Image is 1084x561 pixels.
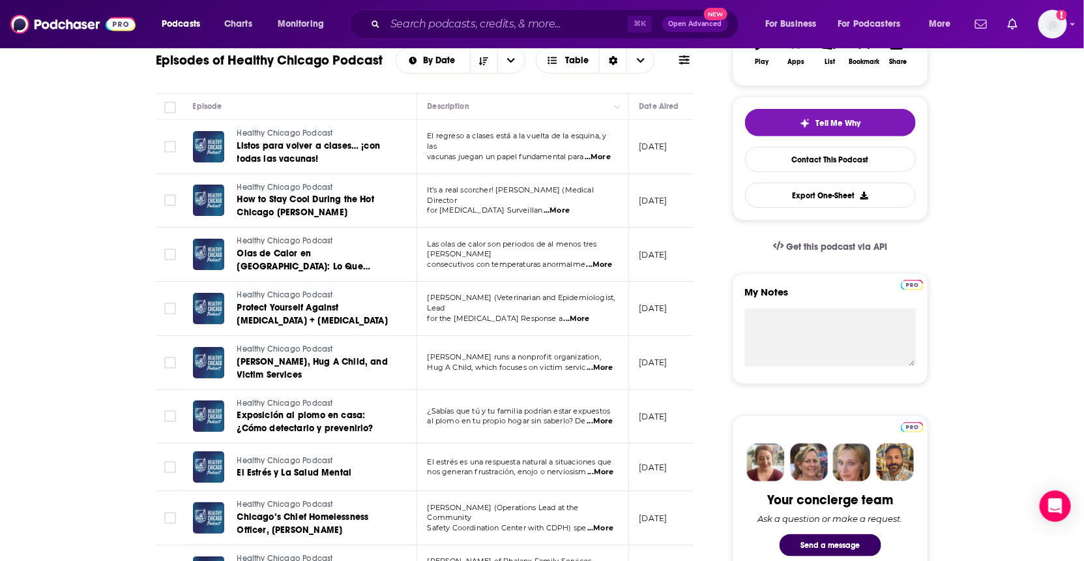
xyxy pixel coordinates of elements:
[237,344,394,356] a: Healthy Chicago Podcast
[1038,10,1067,38] img: User Profile
[237,128,394,140] a: Healthy Chicago Podcast
[428,131,607,151] span: El regreso a clases está a la vuelta de la esquina, y las
[668,21,722,27] span: Open Advanced
[428,293,615,312] span: [PERSON_NAME] (Veterinarian and Epidemiologist, Lead
[758,513,903,524] div: Ask a question or make a request.
[901,278,924,290] a: Pro website
[497,48,525,73] button: open menu
[587,467,613,478] span: ...More
[585,152,611,162] span: ...More
[164,410,176,422] span: Toggle select row
[237,344,333,354] span: Healthy Chicago Podcast
[662,16,728,32] button: Open AdvancedNew
[890,58,907,66] div: Share
[1040,491,1071,522] div: Open Intercom Messenger
[237,356,394,382] a: [PERSON_NAME], Hug A Child, and Victim Services
[237,301,394,327] a: Protect Yourself Against [MEDICAL_DATA] + [MEDICAL_DATA]
[237,410,374,434] span: Exposición al plomo en casa: ¿Cómo detectarlo y prevenirlo?
[786,241,887,252] span: Get this podcast via API
[767,492,893,508] div: Your concierge team
[423,56,460,65] span: By Date
[385,14,628,35] input: Search podcasts, credits, & more...
[237,140,381,164] span: Listos para volver a clases… ¡con todas las vacunas!
[237,466,392,479] a: El Estrés y La Salud Mental
[237,129,333,138] span: Healthy Chicago Podcast
[428,363,586,372] span: Hug A Child, which focuses on victim servic
[929,15,951,33] span: More
[610,99,626,115] button: Column Actions
[825,58,836,66] div: List
[164,249,176,260] span: Toggle select row
[278,15,324,33] span: Monitoring
[164,461,176,473] span: Toggle select row
[849,58,879,66] div: Bookmark
[237,183,333,192] span: Healthy Chicago Podcast
[704,8,727,20] span: New
[428,406,611,416] span: ¿Sabías que tú y tu familia podrían estar expuestos
[428,185,594,205] span: It’s a real scorcher! [PERSON_NAME] (Medical Director
[901,422,924,432] img: Podchaser Pro
[847,27,881,74] button: Bookmark
[237,140,394,166] a: Listos para volver a clases… ¡con todas las vacunas!
[787,58,804,66] div: Apps
[237,193,394,219] a: How to Stay Cool During the Hot Chicago [PERSON_NAME]
[428,152,584,161] span: vacunas juegan un papel fundamental para
[237,290,394,301] a: Healthy Chicago Podcast
[564,314,590,324] span: ...More
[428,457,612,466] span: El estrés es una respuesta natural a situaciones que
[237,398,394,410] a: Healthy Chicago Podcast
[237,236,333,245] span: Healthy Chicago Podcast
[639,195,667,206] p: [DATE]
[428,260,586,269] span: consecutivos con temperaturas anormalme
[396,48,525,74] h2: Choose List sort
[396,56,470,65] button: open menu
[164,512,176,524] span: Toggle select row
[10,12,136,37] img: Podchaser - Follow, Share and Rate Podcasts
[362,9,752,39] div: Search podcasts, credits, & more...
[639,141,667,152] p: [DATE]
[237,467,352,478] span: El Estrés y La Salud Mental
[639,462,667,473] p: [DATE]
[790,444,828,481] img: Barbara Profile
[224,15,252,33] span: Charts
[1038,10,1067,38] button: Show profile menu
[1003,13,1023,35] a: Show notifications dropdown
[216,14,260,35] a: Charts
[237,455,392,467] a: Healthy Chicago Podcast
[745,109,916,136] button: tell me why sparkleTell Me Why
[470,48,497,73] button: Sort Direction
[639,303,667,314] p: [DATE]
[193,99,222,114] div: Episode
[237,248,370,285] span: Olas de Calor en [GEOGRAPHIC_DATA]: Lo Que [PERSON_NAME] Saber
[536,48,655,74] button: Choose View
[428,523,587,532] span: Safety Coordination Center with CDPH) spe
[237,409,394,435] a: Exposición al plomo en casa: ¿Cómo detectarlo y prevenirlo?
[162,15,200,33] span: Podcasts
[747,444,785,481] img: Sydney Profile
[1057,10,1067,20] svg: Add a profile image
[1038,10,1067,38] span: Logged in as KTMSseat4
[428,416,586,425] span: al plomo en tu propio hogar sin saberlo? De
[156,52,383,68] h1: Episodes of Healthy Chicago Podcast
[779,27,813,74] button: Apps
[428,352,602,361] span: [PERSON_NAME] runs a nonprofit organization,
[428,467,587,476] span: nos generan frustración, enojo o nerviosism
[164,194,176,206] span: Toggle select row
[269,14,341,35] button: open menu
[587,523,613,534] span: ...More
[237,511,394,537] a: Chicago’s Chief Homelessness Officer, [PERSON_NAME]
[237,456,333,465] span: Healthy Chicago Podcast
[164,141,176,153] span: Toggle select row
[237,247,394,273] a: Olas de Calor en [GEOGRAPHIC_DATA]: Lo Que [PERSON_NAME] Saber
[237,500,333,509] span: Healthy Chicago Podcast
[164,357,176,369] span: Toggle select row
[763,231,898,263] a: Get this podcast via API
[428,503,579,523] span: [PERSON_NAME] (Operations Lead at the Community
[833,444,871,481] img: Jules Profile
[765,15,817,33] span: For Business
[428,99,469,114] div: Description
[920,14,967,35] button: open menu
[745,183,916,208] button: Export One-Sheet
